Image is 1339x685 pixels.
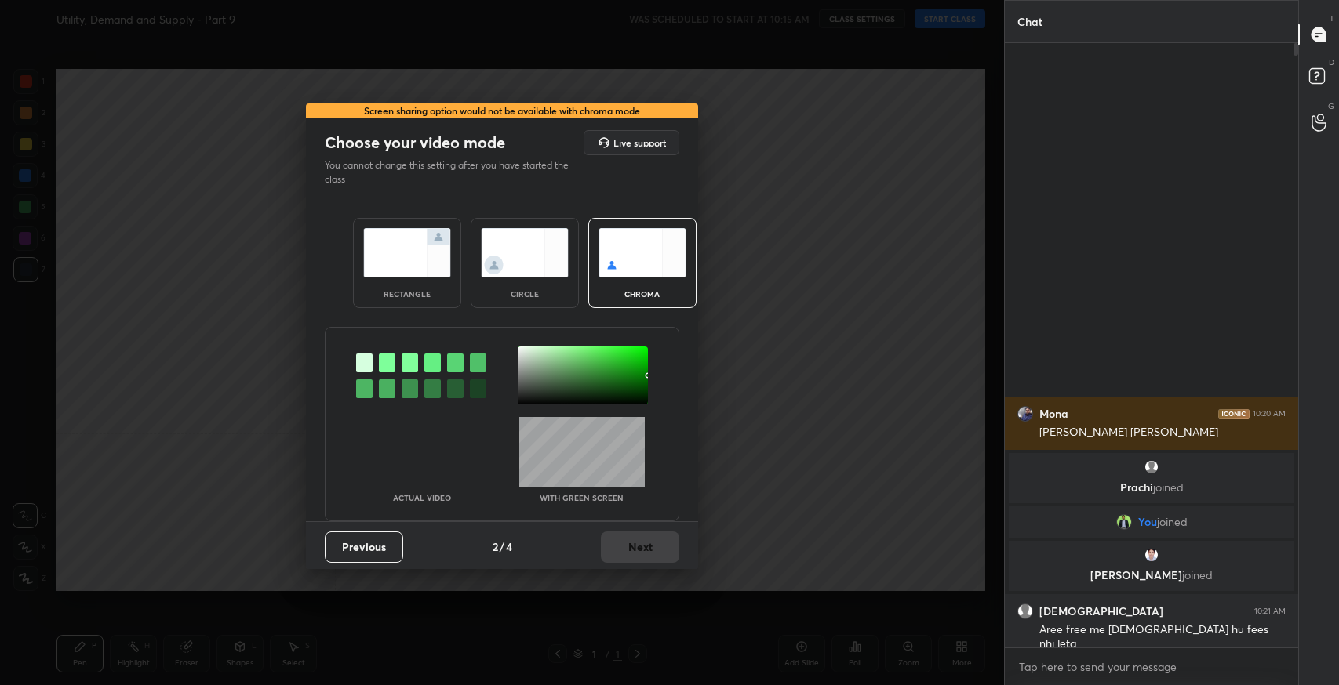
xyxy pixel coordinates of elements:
div: Aree free me [DEMOGRAPHIC_DATA] hu fees nhi leta [1039,622,1286,652]
img: chromaScreenIcon.c19ab0a0.svg [599,228,686,277]
h4: 4 [506,538,512,555]
div: Screen sharing option would not be available with chroma mode [306,103,698,118]
span: You [1138,516,1157,528]
h2: Choose your video mode [325,132,505,153]
div: circle [493,290,556,298]
p: With green screen [540,494,624,502]
h5: Live support [613,138,666,147]
div: [PERSON_NAME] [PERSON_NAME] [1039,425,1286,440]
p: Prachi [1018,481,1285,494]
span: joined [1153,480,1184,495]
p: G [1328,100,1334,112]
p: Chat [1005,1,1055,42]
p: You cannot change this setting after you have started the class [325,158,579,187]
p: T [1330,13,1334,24]
img: default.png [1144,459,1159,475]
p: D [1329,56,1334,68]
div: rectangle [376,290,438,298]
p: Actual Video [393,494,451,502]
div: grid [1005,397,1298,647]
button: Previous [325,531,403,563]
img: default.png [1017,603,1033,619]
h4: / [500,538,504,555]
h6: [DEMOGRAPHIC_DATA] [1039,604,1163,618]
p: [PERSON_NAME] [1018,569,1285,582]
img: 3 [1017,406,1033,422]
span: joined [1182,567,1213,582]
img: circleScreenIcon.acc0effb.svg [481,228,569,277]
img: fcc3dd17a7d24364a6f5f049f7d33ac3.jpg [1116,514,1132,530]
img: 91cb5b6e68f94aa488bbc423bf4e8393.jpg [1144,547,1159,563]
div: 10:20 AM [1253,409,1286,419]
span: joined [1157,516,1188,528]
img: normalScreenIcon.ae25ed63.svg [363,228,451,277]
img: iconic-dark.1390631f.png [1218,409,1250,419]
h6: Mona [1039,407,1068,421]
div: chroma [611,290,674,298]
h4: 2 [493,538,498,555]
div: 10:21 AM [1254,607,1286,616]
